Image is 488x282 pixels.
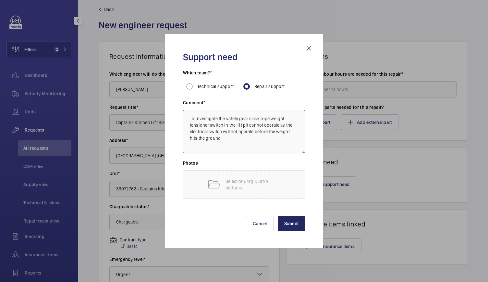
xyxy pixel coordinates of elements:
[183,51,305,63] h2: Support need
[183,70,305,80] h3: Which team?*
[226,178,281,191] p: Select or drag & drop pictures
[183,99,305,110] h3: Comment*
[197,84,234,89] span: Technical support
[254,84,285,89] span: Repair support
[246,216,274,231] button: Cancel
[183,160,305,170] h3: Photos
[278,216,305,231] button: Submit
